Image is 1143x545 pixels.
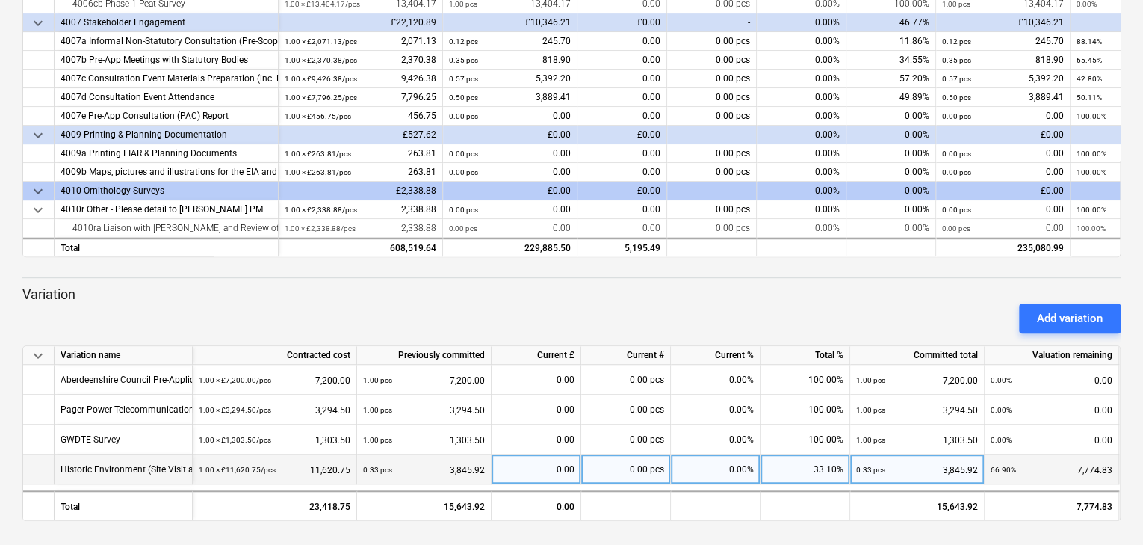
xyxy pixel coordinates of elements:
[856,365,978,395] div: 7,200.00
[492,346,581,365] div: Current £
[991,466,1016,474] small: 66.90%
[61,365,232,394] div: Aberdeenshire Council Pre-Application Fee
[1037,309,1103,328] div: Add variation
[667,51,757,70] div: 0.00 pcs
[942,88,1064,107] div: 3,889.41
[991,436,1012,444] small: 0.00%
[199,455,350,485] div: 11,620.75
[757,200,846,219] div: 0.00%
[581,455,671,484] div: 0.00 pcs
[498,425,574,455] div: 0.00
[55,346,193,365] div: Variation name
[942,107,1064,126] div: 0.00
[363,466,392,474] small: 0.33 pcs
[757,32,846,51] div: 0.00%
[942,51,1064,70] div: 818.90
[61,163,272,182] div: 4009b Maps, pictures and illustrations for the EIA and Technical Description
[199,425,350,455] div: 1,303.50
[850,346,985,365] div: Committed total
[285,32,436,51] div: 2,071.13
[667,107,757,126] div: 0.00 pcs
[942,75,971,83] small: 0.57 pcs
[942,150,971,158] small: 0.00 pcs
[279,182,443,200] div: £2,338.88
[279,13,443,32] div: £22,120.89
[199,466,276,474] small: 1.00 × £11,620.75 / pcs
[577,88,667,107] div: 0.00
[846,107,936,126] div: 0.00%
[667,182,757,200] div: -
[199,406,271,414] small: 1.00 × £3,294.50 / pcs
[61,32,272,51] div: 4007a Informal Non-Statutory Consultation (Pre-Scoping)
[1019,304,1121,333] button: Add variation
[942,144,1064,163] div: 0.00
[757,126,846,144] div: 0.00%
[449,200,571,219] div: 0.00
[936,13,1071,32] div: £10,346.21
[757,182,846,200] div: 0.00%
[29,14,47,32] span: keyboard_arrow_down
[761,455,850,484] div: 33.10%
[856,376,885,384] small: 1.00 pcs
[846,163,936,182] div: 0.00%
[856,425,978,455] div: 1,303.50
[667,163,757,182] div: 0.00 pcs
[991,406,1012,414] small: 0.00%
[449,37,478,46] small: 0.12 pcs
[61,425,120,454] div: GWDTE Survey
[667,144,757,163] div: 0.00 pcs
[671,395,761,425] div: 0.00%
[363,436,392,444] small: 1.00 pcs
[757,107,846,126] div: 0.00%
[577,238,667,256] div: 5,195.49
[577,219,667,238] div: 0.00
[363,406,392,414] small: 1.00 pcs
[357,346,492,365] div: Previously committed
[61,144,272,163] div: 4009a Printing EIAR & Planning Documents
[193,346,357,365] div: Contracted cost
[671,346,761,365] div: Current %
[29,182,47,200] span: keyboard_arrow_down
[193,490,357,520] div: 23,418.75
[285,88,436,107] div: 7,796.25
[29,126,47,144] span: keyboard_arrow_down
[498,395,574,425] div: 0.00
[667,70,757,88] div: 0.00 pcs
[1077,168,1106,176] small: 100.00%
[761,395,850,425] div: 100.00%
[29,201,47,219] span: keyboard_arrow_down
[199,436,271,444] small: 1.00 × £1,303.50 / pcs
[61,395,281,424] div: Pager Power Telecommunications Impact Assessment
[449,75,478,83] small: 0.57 pcs
[363,395,485,425] div: 3,294.50
[357,490,492,520] div: 15,643.92
[942,112,971,120] small: 0.00 pcs
[577,13,667,32] div: £0.00
[61,88,272,107] div: 4007d Consultation Event Attendance
[581,425,671,455] div: 0.00 pcs
[942,200,1064,219] div: 0.00
[1077,93,1102,102] small: 50.11%
[846,126,936,144] div: 0.00%
[61,219,272,238] div: 4010ra Liaison with [PERSON_NAME] and Review of Ornithology Inputs
[757,219,846,238] div: 0.00%
[577,200,667,219] div: 0.00
[757,163,846,182] div: 0.00%
[285,51,436,70] div: 2,370.38
[667,13,757,32] div: -
[29,347,47,365] span: keyboard_arrow_down
[942,224,970,233] small: 0.00 pcs
[61,70,272,88] div: 4007c Consultation Event Materials Preparation (inc. Photos / Wirelines / Montages)
[449,51,571,70] div: 818.90
[449,107,571,126] div: 0.00
[846,51,936,70] div: 34.55%
[667,88,757,107] div: 0.00 pcs
[498,455,574,484] div: 0.00
[285,150,351,158] small: 1.00 × £263.81 / pcs
[363,365,485,395] div: 7,200.00
[846,70,936,88] div: 57.20%
[757,88,846,107] div: 0.00%
[757,144,846,163] div: 0.00%
[985,490,1119,520] div: 7,774.83
[577,70,667,88] div: 0.00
